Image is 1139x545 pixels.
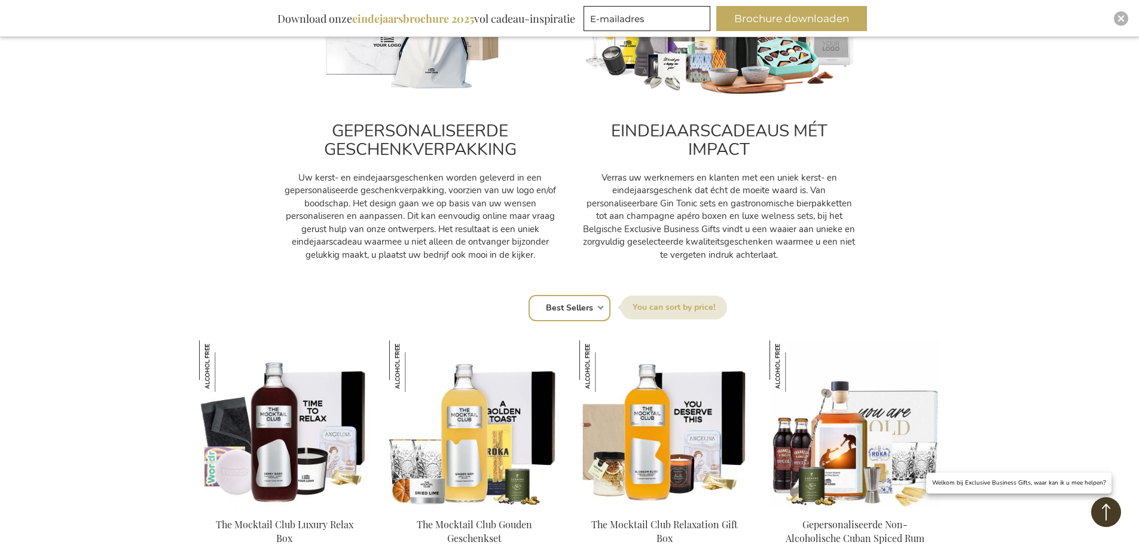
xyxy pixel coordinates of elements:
[579,503,750,514] a: The Mocktail Club Relaxation Gift Box The Mocktail Club Relaxation Gift Box
[389,340,560,508] img: The Mocktail Club Golden Gift Set Ginger Gem
[582,122,857,159] h2: EINDEJAARSCADEAUS MÉT IMPACT
[272,6,581,31] div: Download onze vol cadeau-inspiratie
[769,340,940,508] img: Personalised Non-Alcoholic Cuban Spiced Rum Prestige Set
[216,518,353,544] a: The Mocktail Club Luxury Relax Box
[621,296,727,319] label: Sorteer op
[584,6,710,31] input: E-mailadres
[352,11,474,26] b: eindejaarsbrochure 2025
[417,518,532,544] a: The Mocktail Club Gouden Geschenkset
[199,503,370,514] a: The Mocktail Club Luxury Relax Box The Mocktail Club Luxury Relax Box
[389,340,441,392] img: The Mocktail Club Gouden Geschenkset
[582,172,857,261] p: Verras uw werknemers en klanten met een uniek kerst- en eindejaarsgeschenk dat écht de moeite waa...
[769,340,821,392] img: Gepersonaliseerde Non-Alcoholische Cuban Spiced Rum Prestige Set
[716,6,867,31] button: Brochure downloaden
[1117,15,1125,22] img: Close
[591,518,738,544] a: The Mocktail Club Relaxation Gift Box
[584,6,714,35] form: marketing offers and promotions
[199,340,251,392] img: The Mocktail Club Luxury Relax Box
[389,503,560,514] a: The Mocktail Club Golden Gift Set Ginger Gem The Mocktail Club Gouden Geschenkset
[769,503,940,514] a: Personalised Non-Alcoholic Cuban Spiced Rum Prestige Set Gepersonaliseerde Non-Alcoholische Cuban...
[283,122,558,159] h2: GEPERSONALISEERDE GESCHENKVERPAKKING
[579,340,631,392] img: The Mocktail Club Relaxation Gift Box
[1114,11,1128,26] div: Close
[199,340,370,508] img: The Mocktail Club Luxury Relax Box
[579,340,750,508] img: The Mocktail Club Relaxation Gift Box
[283,172,558,261] p: Uw kerst- en eindejaarsgeschenken worden geleverd in een gepersonaliseerde geschenkverpakking, vo...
